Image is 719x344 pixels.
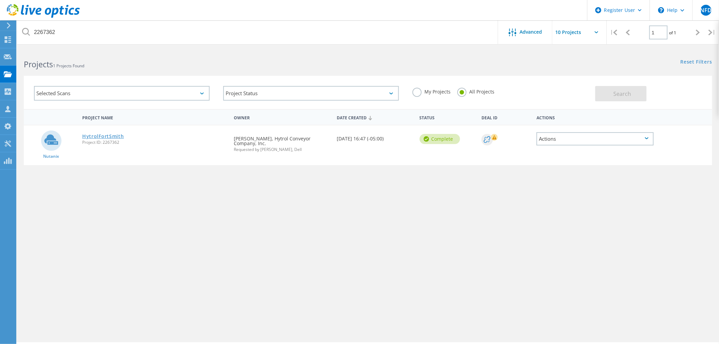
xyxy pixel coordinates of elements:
button: Search [595,86,647,101]
div: Owner [230,111,334,123]
span: Project ID: 2267362 [82,140,227,144]
svg: \n [658,7,664,13]
div: [PERSON_NAME], Hytrol Conveyor Company, Inc. [230,125,334,158]
label: All Projects [457,88,494,94]
a: Live Optics Dashboard [7,14,80,19]
label: My Projects [413,88,451,94]
span: Requested by [PERSON_NAME], Dell [234,148,330,152]
div: Date Created [334,111,416,124]
span: of 1 [669,30,677,36]
div: Actions [533,111,657,123]
div: | [607,20,621,45]
span: Advanced [520,30,542,34]
div: | [705,20,719,45]
span: Search [613,90,631,98]
input: Search projects by name, owner, ID, company, etc [17,20,498,44]
div: Project Name [79,111,230,123]
div: Selected Scans [34,86,210,101]
div: [DATE] 16:47 (-05:00) [334,125,416,148]
a: Reset Filters [681,59,712,65]
span: Nutanix [43,154,59,158]
span: 1 Projects Found [53,63,84,69]
div: Deal Id [478,111,533,123]
div: Complete [420,134,460,144]
div: Project Status [223,86,399,101]
b: Projects [24,59,53,70]
div: Actions [537,132,654,145]
a: HytrolFortSmith [82,134,124,139]
span: NFD [700,7,712,13]
div: Status [416,111,478,123]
